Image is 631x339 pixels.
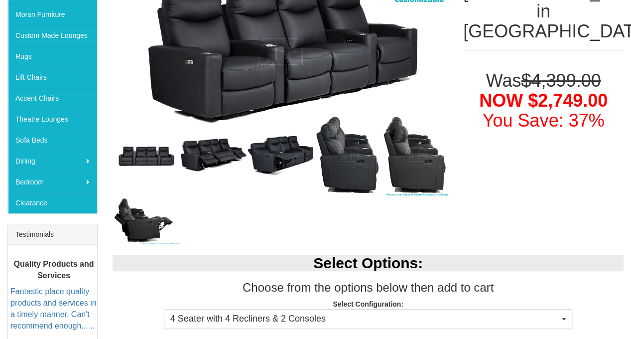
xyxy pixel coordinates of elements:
font: You Save: 37% [483,110,605,131]
a: Lift Chairs [8,67,97,88]
a: Rugs [8,46,97,67]
b: Select Options: [313,255,423,271]
a: Fantastic place quality products and services in a timely manner. Can't recommend enough...... [10,288,97,331]
a: Clearance [8,192,97,213]
b: Quality Products and Services [14,260,94,280]
span: 4 Seater with 4 Recliners & 2 Consoles [170,313,560,326]
span: NOW $2,749.00 [479,90,608,111]
button: 4 Seater with 4 Recliners & 2 Consoles [164,309,573,329]
a: Sofa Beds [8,130,97,151]
div: Testimonials [8,224,97,245]
h1: Was [463,71,624,130]
a: Accent Chairs [8,88,97,109]
strong: Select Configuration: [333,300,403,308]
a: Bedroom [8,171,97,192]
a: Moran Furniture [8,4,97,25]
a: Dining [8,151,97,171]
a: Custom Made Lounges [8,25,97,46]
h3: Choose from the options below then add to cart [113,281,624,294]
a: Theatre Lounges [8,109,97,130]
del: $4,399.00 [521,70,601,91]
